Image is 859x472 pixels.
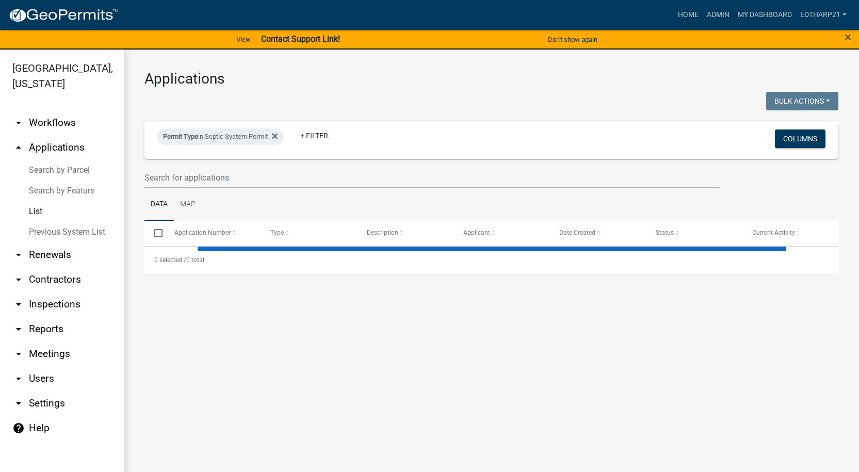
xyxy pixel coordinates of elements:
datatable-header-cell: Current Activity [742,221,838,246]
div: in Septic System Permit [157,128,284,145]
datatable-header-cell: Type [261,221,357,246]
a: Data [144,188,174,221]
a: EdTharp21 [796,5,851,25]
datatable-header-cell: Date Created [549,221,646,246]
datatable-header-cell: Description [357,221,453,246]
i: arrow_drop_down [12,348,25,360]
button: Close [845,31,851,43]
i: arrow_drop_down [12,117,25,129]
a: Admin [703,5,734,25]
button: Don't show again [544,31,602,48]
i: arrow_drop_down [12,323,25,335]
span: Date Created [559,229,595,236]
a: + Filter [292,126,336,145]
h3: Applications [144,70,838,88]
datatable-header-cell: Select [144,221,164,246]
span: Current Activity [752,229,795,236]
input: Search for applications [144,167,720,188]
datatable-header-cell: Status [646,221,742,246]
span: Applicant [463,229,490,236]
a: Map [174,188,202,221]
i: arrow_drop_down [12,273,25,286]
i: help [12,422,25,434]
div: 0 total [144,247,838,273]
datatable-header-cell: Applicant [453,221,549,246]
span: 0 selected / [154,256,186,264]
a: Home [674,5,703,25]
span: Description [367,229,398,236]
span: × [845,30,851,44]
i: arrow_drop_down [12,397,25,410]
a: View [232,31,255,48]
button: Columns [775,129,825,148]
button: Bulk Actions [766,92,838,110]
strong: Contact Support Link! [261,34,340,44]
span: Type [270,229,284,236]
i: arrow_drop_up [12,141,25,154]
i: arrow_drop_down [12,298,25,311]
i: arrow_drop_down [12,249,25,261]
i: arrow_drop_down [12,372,25,385]
a: My Dashboard [734,5,796,25]
span: Status [656,229,674,236]
span: Permit Type [163,133,198,140]
span: Application Number [174,229,231,236]
datatable-header-cell: Application Number [164,221,261,246]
